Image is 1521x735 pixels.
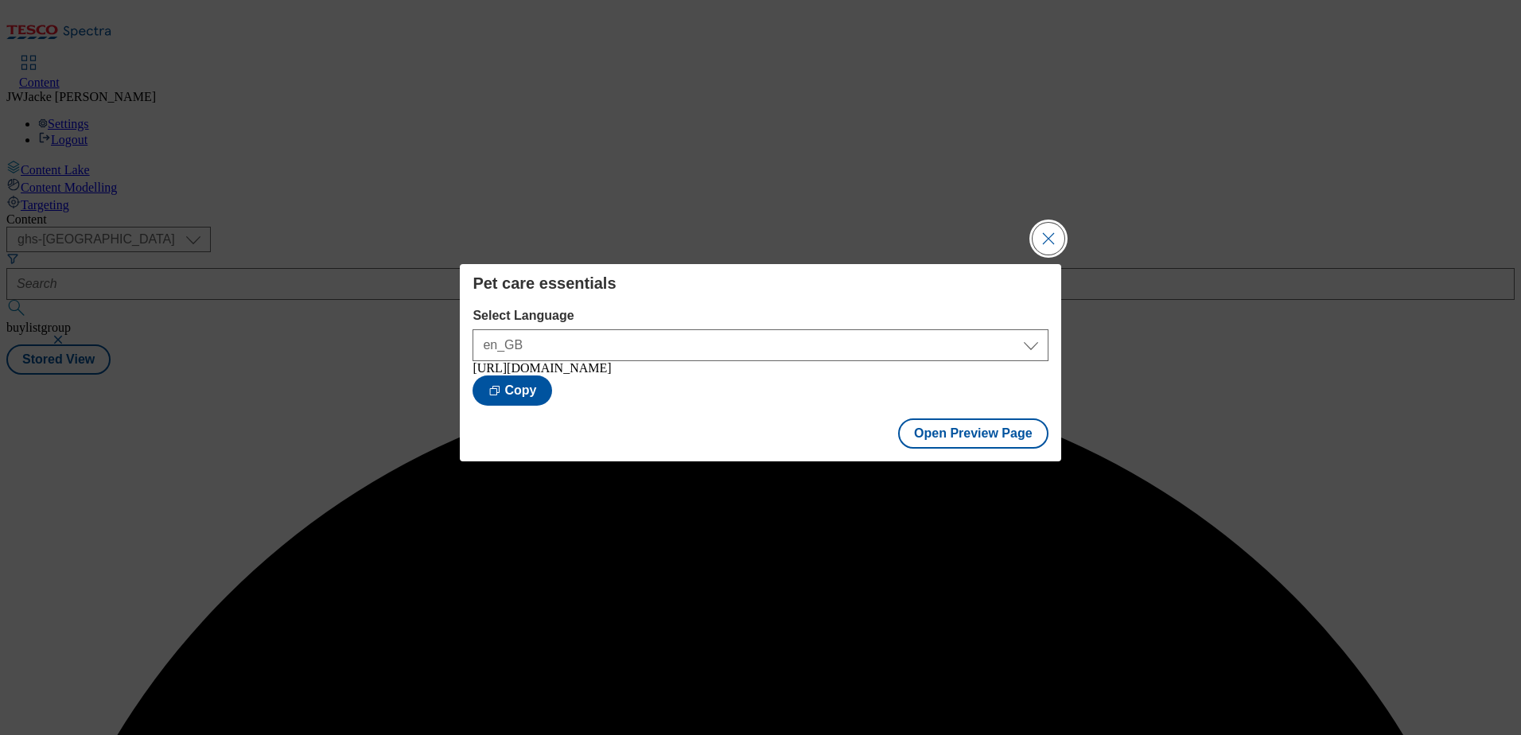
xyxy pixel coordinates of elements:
h4: Pet care essentials [473,274,1048,293]
button: Close Modal [1033,223,1064,255]
label: Select Language [473,309,1048,323]
div: [URL][DOMAIN_NAME] [473,361,1048,375]
div: Modal [460,264,1060,461]
button: Copy [473,375,552,406]
button: Open Preview Page [898,418,1048,449]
